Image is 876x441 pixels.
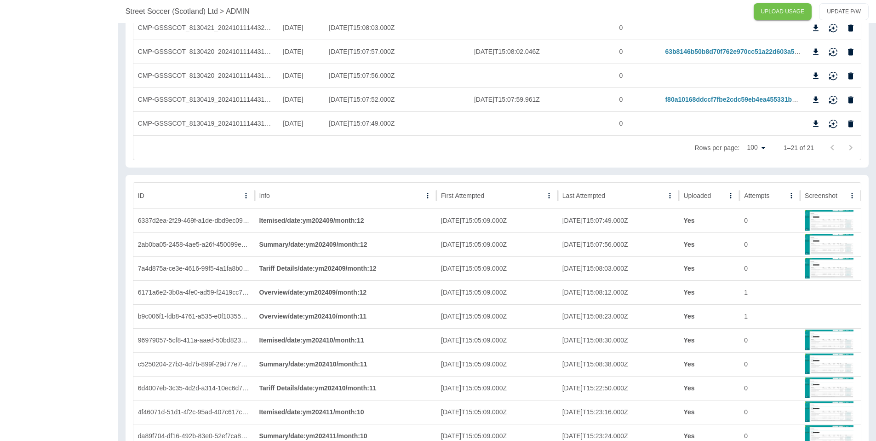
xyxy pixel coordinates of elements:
div: 2025-10-06T15:07:52.000Z [324,87,469,111]
div: b9c006f1-fdb8-4761-a535-e0f103556ba2 [133,304,255,328]
button: Delete [844,21,858,35]
div: CMP-GSSSCOT_8130419_20241011144315.csv [133,87,279,111]
div: 30/09/2024 [278,40,324,64]
a: UPLOAD USAGE [754,3,812,20]
div: 2025-10-06T15:08:12.000Z [558,280,679,304]
span: / date : ym202409 [285,217,333,224]
span: / month : 12 [346,265,377,272]
div: 2025-10-06T15:05:09.000Z [436,400,558,424]
div: 2025-10-06T15:08:02.046Z [469,40,615,64]
div: 2025-10-06T15:05:09.000Z [436,256,558,280]
button: Attempts column menu [785,189,798,202]
p: Rows per page: [694,143,739,152]
div: 6d4007eb-3c35-4d2d-a314-10ec6d76efb8 [133,376,255,400]
button: Reimport [826,117,840,131]
div: 2025-10-06T15:05:09.000Z [436,352,558,376]
div: Uploaded [683,192,711,199]
div: 2025-10-06T15:07:49.000Z [324,111,469,135]
button: Download [809,93,823,107]
div: 2025-10-06T15:07:57.000Z [324,40,469,64]
strong: Yes [683,265,694,272]
div: Attempts [744,192,769,199]
img: 1759763129-EE-clickScheduleButtons-maybe-already-scheduled-exception.png [805,353,853,375]
div: 7a4d875a-ce3e-4616-99f5-4a1fa8b0f280 [133,256,255,280]
strong: Yes [683,289,694,296]
button: ID column menu [240,189,252,202]
img: 1759763119-EE-clickScheduleButtons-maybe-already-scheduled-exception.png [805,257,853,279]
span: / month : 11 [333,337,364,344]
div: 0 [739,209,800,232]
div: First Attempted [441,192,484,199]
button: First Attempted column menu [543,189,555,202]
span: / date : ym202409 [288,241,336,248]
div: Screenshot [805,192,837,199]
strong: Tariff Details [259,384,377,392]
button: Download [809,45,823,59]
div: 0 [739,232,800,256]
div: 1 [739,304,800,328]
div: 30/09/2024 [278,16,324,40]
button: Screenshot column menu [846,189,859,202]
div: 2025-10-06T15:08:23.000Z [558,304,679,328]
strong: Yes [683,384,694,392]
div: 6337d2ea-2f29-469f-a1de-dbd9ec09dc67 [133,209,255,232]
img: 1759763117-EE-clickScheduleButtons-maybe-already-scheduled-exception.png [805,209,853,231]
a: f80a10168ddccf7fbe2cdc59eb4ea455331bdd54 [665,96,807,103]
span: / date : ym202409 [288,289,336,296]
p: ADMIN [226,6,250,17]
button: Reimport [826,21,840,35]
div: 2025-10-06T15:08:03.000Z [324,16,469,40]
div: 2025-10-06T15:07:56.000Z [558,232,679,256]
div: CMP-GSSSCOT_8130421_20241011144320.ZIP; [133,16,279,40]
div: 0 [614,64,660,87]
a: 63b8146b50b8d70f762e970cc51a22d603a5f027 [665,48,807,55]
div: 1 [739,280,800,304]
span: / date : ym202410 [288,313,336,320]
div: 96979057-5cf8-411a-aaed-50bd823000c5 [133,328,255,352]
div: CMP-GSSSCOT_8130419_20241011144315.ZIP; [133,111,279,135]
p: > [220,6,224,17]
img: 1759763129-EE-clickScheduleButtons-maybe-already-scheduled-exception.png [805,377,853,399]
strong: Yes [683,313,694,320]
strong: Yes [683,217,694,224]
div: 2025-10-06T15:07:56.000Z [324,64,469,87]
div: 2025-10-06T15:05:09.000Z [436,280,558,304]
button: Download [809,21,823,35]
button: Reimport [826,93,840,107]
a: Street Soccer (Scotland) Ltd [126,6,218,17]
strong: Yes [683,360,694,368]
div: 4f46071d-51d1-4f2c-95ad-407c617c29dd [133,400,255,424]
strong: Yes [683,337,694,344]
div: 2025-10-06T15:05:09.000Z [436,376,558,400]
button: Reimport [826,69,840,83]
div: 0 [739,376,800,400]
div: 100 [743,141,768,154]
div: 0 [614,16,660,40]
div: 0 [739,256,800,280]
button: Reimport [826,45,840,59]
div: 0 [614,111,660,135]
div: 2025-10-06T15:07:59.961Z [469,87,615,111]
span: / month : 11 [336,313,366,320]
strong: Yes [683,432,694,440]
strong: Summary [259,432,367,440]
div: 30/09/2024 [278,87,324,111]
span: / month : 11 [337,360,367,368]
div: 6171a6e2-3b0a-4fe0-ad59-f2419cc79241 [133,280,255,304]
span: / date : ym202410 [288,360,336,368]
span: / date : ym202409 [298,265,345,272]
span: / date : ym202410 [298,384,345,392]
strong: Itemised [259,408,364,416]
img: 1759763139-EE-clickScheduleButtons-maybe-already-scheduled-exception.png [805,400,853,423]
div: 2025-10-06T15:07:49.000Z [558,209,679,232]
img: 1759763118-EE-clickScheduleButtons-maybe-already-scheduled-exception.png [805,233,853,255]
div: 2025-10-06T15:08:38.000Z [558,352,679,376]
span: / month : 12 [336,289,366,296]
button: Info column menu [421,189,434,202]
div: Info [259,192,270,199]
div: 2ab0ba05-2458-4ae5-a26f-450099e44035 [133,232,255,256]
div: 2025-10-06T15:22:50.000Z [558,376,679,400]
div: 2025-10-06T15:05:09.000Z [436,209,558,232]
span: / month : 10 [333,408,364,416]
